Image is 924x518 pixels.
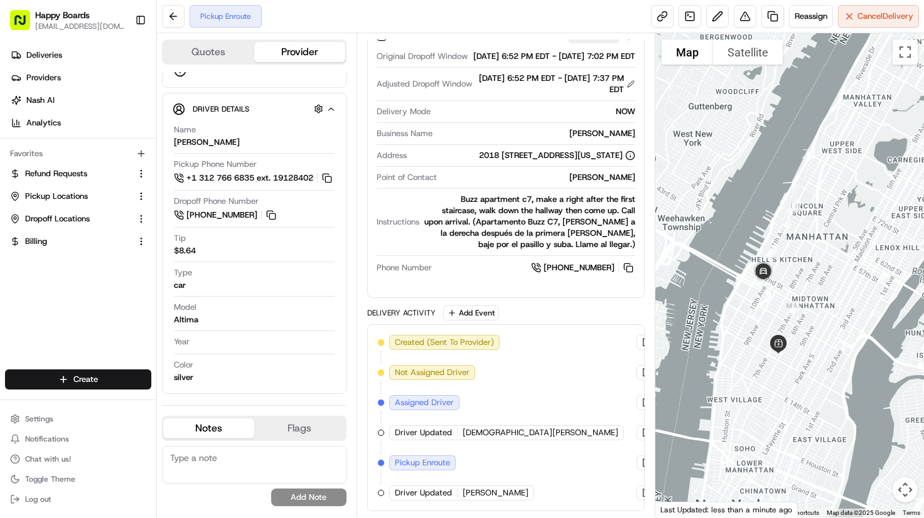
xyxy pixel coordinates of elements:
button: CancelDelivery [838,5,919,28]
span: [DATE] [642,427,668,438]
span: Driver Details [193,104,249,114]
a: [PHONE_NUMBER] [174,208,278,222]
div: Start new chat [56,119,206,132]
span: [PERSON_NAME] [PERSON_NAME] [39,194,166,204]
span: Deliveries [26,50,62,61]
button: Notifications [5,430,151,448]
a: Providers [5,68,156,88]
button: [EMAIL_ADDRESS][DOMAIN_NAME] [35,21,125,31]
span: Created (Sent To Provider) [395,337,494,348]
a: Dropoff Locations [10,213,131,225]
div: [PERSON_NAME] [442,172,636,183]
span: Providers [26,72,61,83]
button: See all [195,160,228,175]
button: Pickup Locations [5,186,151,206]
img: 1736555255976-a54dd68f-1ca7-489b-9aae-adbdc363a1c4 [13,119,35,142]
a: Open this area in Google Maps (opens a new window) [658,501,700,517]
span: • [169,194,173,204]
span: Happy Boards [35,9,90,21]
img: Google [658,501,700,517]
button: Map camera controls [893,477,918,502]
span: Dropoff Locations [25,213,90,225]
div: 1 [781,297,805,321]
span: Chat with us! [25,454,71,464]
div: 💻 [106,281,116,291]
span: Year [174,336,190,347]
div: Delivery Activity [367,308,436,318]
span: Color [174,359,193,371]
a: Pickup Locations [10,191,131,202]
span: Map data ©2025 Google [827,509,895,516]
div: 3 [772,214,796,238]
button: Start new chat [213,123,228,138]
span: +1 312 766 6835 ext. 19128402 [186,172,313,184]
span: [DATE] [48,228,74,238]
a: 📗Knowledge Base [8,275,101,297]
img: Dianne Alexi Soriano [13,182,33,202]
span: Not Assigned Driver [395,367,470,378]
button: Create [5,369,151,389]
span: Reassign [795,11,827,22]
span: • [41,228,46,238]
a: Analytics [5,113,156,133]
div: Favorites [5,144,151,164]
div: Buzz apartment c7, make a right after the first staircase, walk down the hallway then come up. Ca... [424,194,636,250]
span: Knowledge Base [25,280,96,292]
button: Provider [254,42,345,62]
div: Last Updated: less than a minute ago [655,502,798,517]
span: Assigned Driver [395,397,454,408]
span: Driver Updated [395,487,452,499]
div: [PERSON_NAME] [174,137,240,148]
button: Add Event [443,305,499,320]
span: Type [174,267,192,278]
div: 4 [758,240,782,263]
span: [PERSON_NAME] [463,487,529,499]
span: Model [174,302,196,313]
p: Welcome 👋 [13,50,228,70]
img: 1736555255976-a54dd68f-1ca7-489b-9aae-adbdc363a1c4 [25,194,35,204]
img: Nash [13,12,38,37]
span: [DATE] [642,397,668,408]
span: Toggle Theme [25,474,75,484]
div: NOW [436,106,636,117]
span: Pickup Phone Number [174,159,257,170]
span: [DATE] [642,337,668,348]
span: Address [377,150,407,161]
span: [DATE] [176,194,201,204]
div: 📗 [13,281,23,291]
button: Driver Details [173,98,336,119]
a: Refund Requests [10,168,131,179]
div: car [174,280,186,291]
span: [DATE] [642,367,668,378]
span: API Documentation [119,280,201,292]
a: Nash AI [5,90,156,110]
span: [PHONE_NUMBER] [544,262,615,273]
a: 💻API Documentation [101,275,207,297]
span: Original Dropoff Window [377,51,468,62]
a: +1 312 766 6835 ext. 19128402 [174,171,334,185]
input: Clear [33,80,207,93]
button: Log out [5,490,151,508]
span: Instructions [377,216,419,228]
button: Toggle Theme [5,470,151,488]
a: Powered byPylon [89,310,152,320]
button: Refund Requests [5,164,151,184]
a: [PHONE_NUMBER] [531,261,635,275]
span: Analytics [26,117,61,129]
span: [DATE] [642,487,668,499]
button: Show street map [662,40,713,65]
span: Phone Number [377,262,432,273]
a: Deliveries [5,45,156,65]
div: $8.64 [174,245,196,256]
div: [DATE] 6:52 PM EDT - [DATE] 7:37 PM EDT [477,73,636,95]
span: Refund Requests [25,168,87,179]
span: Name [174,124,196,135]
span: Adjusted Dropoff Window [377,78,472,90]
span: Dropoff Phone Number [174,196,259,207]
a: Billing [10,236,131,247]
button: Quotes [163,42,254,62]
button: Notes [163,418,254,438]
span: Business Name [377,128,432,139]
